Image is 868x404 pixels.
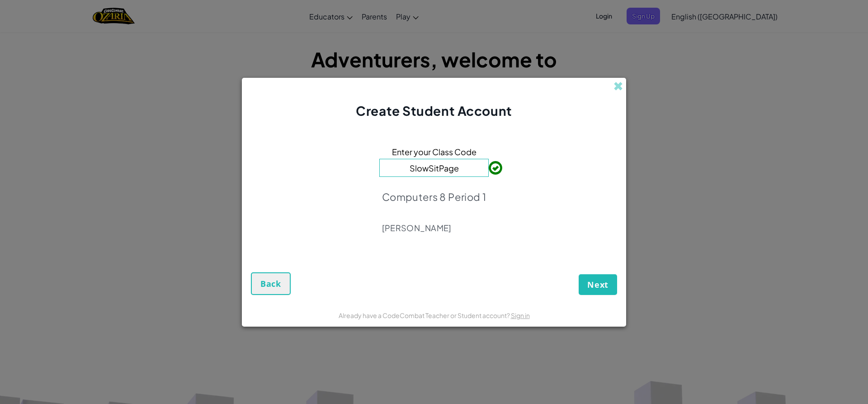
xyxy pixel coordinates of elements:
[382,190,486,203] p: Computers 8 Period 1
[511,311,530,319] a: Sign in
[251,272,291,295] button: Back
[382,223,486,233] p: [PERSON_NAME]
[339,311,511,319] span: Already have a CodeCombat Teacher or Student account?
[579,274,617,295] button: Next
[260,278,281,289] span: Back
[392,145,476,158] span: Enter your Class Code
[356,103,512,119] span: Create Student Account
[587,279,609,290] span: Next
